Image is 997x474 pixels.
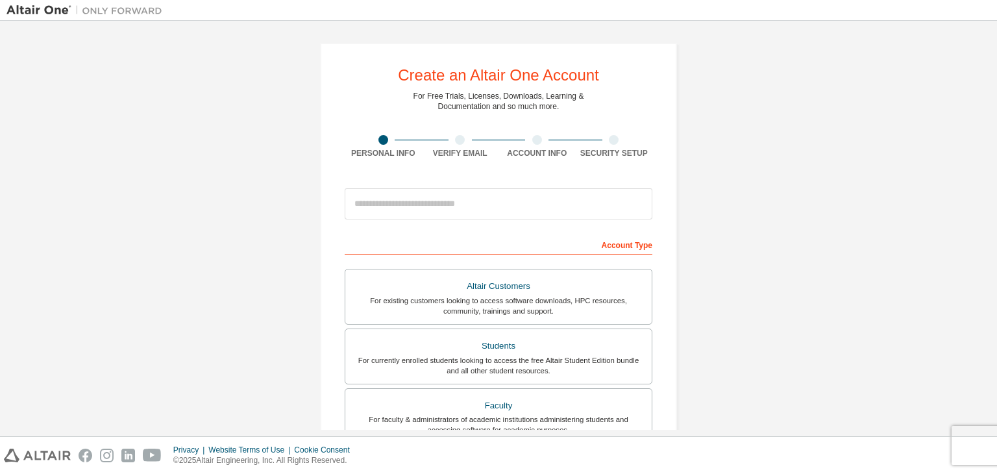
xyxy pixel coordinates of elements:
[345,234,652,255] div: Account Type
[413,91,584,112] div: For Free Trials, Licenses, Downloads, Learning & Documentation and so much more.
[294,445,357,455] div: Cookie Consent
[173,455,358,466] p: © 2025 Altair Engineering, Inc. All Rights Reserved.
[353,277,644,295] div: Altair Customers
[353,414,644,435] div: For faculty & administrators of academic institutions administering students and accessing softwa...
[4,449,71,462] img: altair_logo.svg
[576,148,653,158] div: Security Setup
[173,445,208,455] div: Privacy
[345,148,422,158] div: Personal Info
[422,148,499,158] div: Verify Email
[121,449,135,462] img: linkedin.svg
[353,397,644,415] div: Faculty
[498,148,576,158] div: Account Info
[79,449,92,462] img: facebook.svg
[100,449,114,462] img: instagram.svg
[353,337,644,355] div: Students
[208,445,294,455] div: Website Terms of Use
[143,449,162,462] img: youtube.svg
[353,295,644,316] div: For existing customers looking to access software downloads, HPC resources, community, trainings ...
[398,68,599,83] div: Create an Altair One Account
[353,355,644,376] div: For currently enrolled students looking to access the free Altair Student Edition bundle and all ...
[6,4,169,17] img: Altair One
